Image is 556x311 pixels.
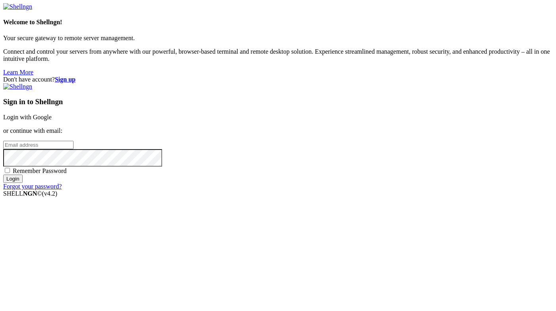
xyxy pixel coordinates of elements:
[3,76,553,83] div: Don't have account?
[23,190,37,197] b: NGN
[3,127,553,134] p: or continue with email:
[3,48,553,62] p: Connect and control your servers from anywhere with our powerful, browser-based terminal and remo...
[3,175,23,183] input: Login
[3,69,33,76] a: Learn More
[42,190,58,197] span: 4.2.0
[5,168,10,173] input: Remember Password
[13,167,67,174] span: Remember Password
[3,141,74,149] input: Email address
[3,183,62,190] a: Forgot your password?
[3,114,52,121] a: Login with Google
[3,190,57,197] span: SHELL ©
[3,19,553,26] h4: Welcome to Shellngn!
[3,3,32,10] img: Shellngn
[3,83,32,90] img: Shellngn
[3,97,553,106] h3: Sign in to Shellngn
[3,35,553,42] p: Your secure gateway to remote server management.
[55,76,76,83] a: Sign up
